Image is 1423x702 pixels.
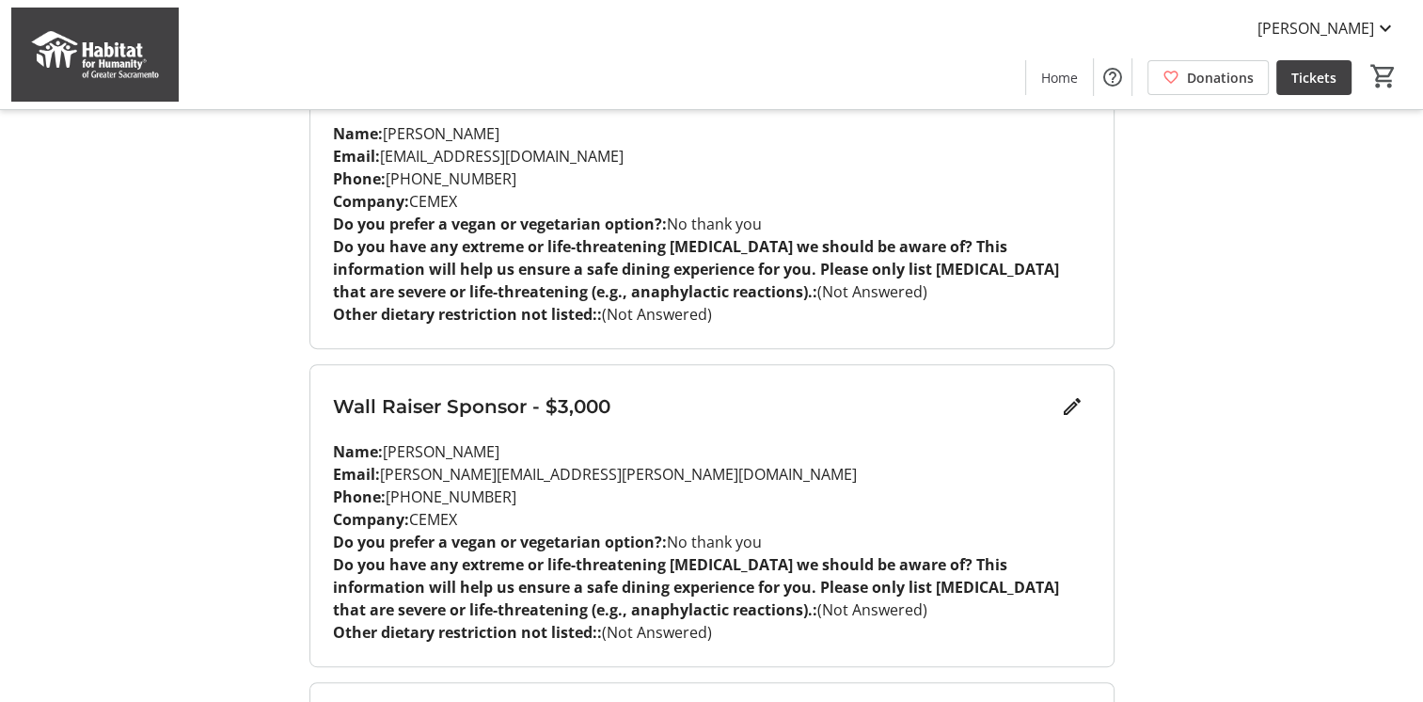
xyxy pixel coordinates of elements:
span: (Not Answered) [602,622,712,643]
strong: Name: [333,123,383,144]
button: Cart [1367,59,1400,93]
a: Donations [1147,60,1269,95]
p: No thank you [333,531,1091,553]
p: CEMEX [333,190,1091,213]
span: (Not Answered) [817,599,927,620]
p: CEMEX [333,508,1091,531]
strong: Do you have any extreme or life-threatening [MEDICAL_DATA] we should be aware of? This informatio... [333,236,1059,302]
button: Help [1094,58,1131,96]
strong: Phone: [333,487,386,507]
strong: Do you have any extreme or life-threatening [MEDICAL_DATA] we should be aware of? This informatio... [333,554,1059,620]
strong: Company: [333,191,409,212]
strong: Email: [333,146,380,167]
a: Home [1026,60,1093,95]
strong: Do you prefer a vegan or vegetarian option?: [333,532,667,552]
img: Habitat for Humanity of Greater Sacramento's Logo [11,8,179,102]
h3: Wall Raiser Sponsor - $3,000 [333,392,1053,421]
strong: Phone: [333,168,386,189]
span: (Not Answered) [602,304,712,325]
a: Tickets [1276,60,1352,95]
span: (Not Answered) [817,281,927,302]
button: [PERSON_NAME] [1242,13,1412,43]
button: Edit [1053,388,1091,425]
span: Home [1041,68,1078,88]
span: Tickets [1291,68,1336,88]
strong: Name: [333,441,383,462]
strong: Other dietary restriction not listed:: [333,622,602,643]
span: Donations [1187,68,1254,88]
p: No thank you [333,213,1091,235]
strong: Company: [333,509,409,530]
p: [EMAIL_ADDRESS][DOMAIN_NAME] [333,145,1091,168]
p: [PERSON_NAME][EMAIL_ADDRESS][PERSON_NAME][DOMAIN_NAME] [333,463,1091,486]
p: [PERSON_NAME] [333,122,1091,145]
strong: Do you prefer a vegan or vegetarian option?: [333,214,667,234]
p: [PHONE_NUMBER] [333,486,1091,508]
span: [PERSON_NAME] [1257,17,1374,40]
strong: Other dietary restriction not listed:: [333,304,602,325]
strong: Email: [333,464,380,485]
p: [PERSON_NAME] [333,440,1091,463]
p: [PHONE_NUMBER] [333,168,1091,190]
